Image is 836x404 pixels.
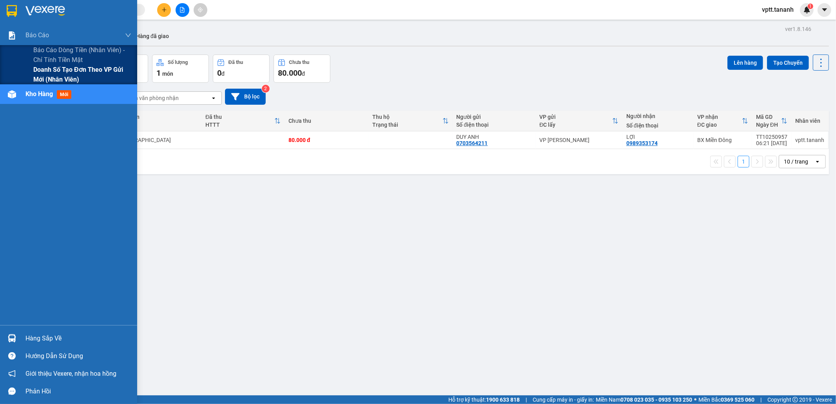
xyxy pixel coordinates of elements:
div: VP nhận [697,114,742,120]
div: Chọn văn phòng nhận [125,94,179,102]
div: DUY ANH [457,134,532,140]
span: aim [198,7,203,13]
div: VP gửi [539,114,612,120]
div: Nhân viên [795,118,824,124]
div: Mã GD [756,114,781,120]
div: Hướng dẫn sử dụng [25,350,131,362]
span: Miền Bắc [698,395,754,404]
svg: open [210,95,217,101]
div: ĐC giao [697,122,742,128]
span: notification [8,370,16,377]
span: plus [161,7,167,13]
span: | [760,395,762,404]
div: Chưa thu [288,118,365,124]
div: Trạng thái [372,122,442,128]
span: Doanh số tạo đơn theo VP gửi mới (nhân viên) [33,65,131,84]
th: Toggle SortBy [368,111,452,131]
div: Tên món [118,114,198,120]
button: Đã thu0đ [213,55,270,83]
div: Thu hộ [372,114,442,120]
sup: 2 [262,85,270,93]
span: Kho hàng [25,90,53,98]
span: 80.000 [278,68,302,78]
div: TT10250957 [756,134,787,140]
div: HTTT [205,122,274,128]
span: Miền Nam [596,395,692,404]
button: plus [157,3,171,17]
img: icon-new-feature [803,6,811,13]
sup: 1 [808,4,813,9]
button: Chưa thu80.000đ [274,55,330,83]
div: Hàng sắp về [25,333,131,344]
div: 10 / trang [784,158,808,166]
img: solution-icon [8,31,16,40]
strong: 1900 633 818 [486,397,520,403]
th: Toggle SortBy [752,111,791,131]
span: Giới thiệu Vexere, nhận hoa hồng [25,369,116,379]
button: Bộ lọc [225,89,266,105]
span: vptt.tananh [756,5,800,15]
th: Toggle SortBy [693,111,752,131]
button: Lên hàng [727,56,763,70]
div: Ngày ĐH [756,122,781,128]
div: ĐC lấy [539,122,612,128]
div: Số lượng [168,60,188,65]
div: Người nhận [626,113,689,119]
img: warehouse-icon [8,90,16,98]
button: aim [194,3,207,17]
img: logo-vxr [7,5,17,17]
span: copyright [792,397,798,402]
span: 1 [156,68,161,78]
div: ver 1.8.146 [785,25,811,33]
span: đ [302,71,305,77]
span: caret-down [821,6,828,13]
div: LỢI [626,134,689,140]
div: Số điện thoại [626,122,689,129]
div: Phản hồi [25,386,131,397]
svg: open [814,158,821,165]
strong: 0369 525 060 [721,397,754,403]
th: Toggle SortBy [201,111,285,131]
span: Hỗ trợ kỹ thuật: [448,395,520,404]
button: file-add [176,3,189,17]
div: Ghi chú [118,122,198,128]
span: món [162,71,173,77]
div: vptt.tananh [795,137,824,143]
div: Số điện thoại [457,122,532,128]
span: ⚪️ [694,398,696,401]
div: Đã thu [228,60,243,65]
button: 1 [738,156,749,167]
strong: 0708 023 035 - 0935 103 250 [620,397,692,403]
span: 0 [217,68,221,78]
div: Chưa thu [289,60,310,65]
div: Người gửi [457,114,532,120]
span: file-add [180,7,185,13]
button: caret-down [818,3,831,17]
span: down [125,32,131,38]
th: Toggle SortBy [535,111,622,131]
img: warehouse-icon [8,334,16,342]
div: TX [118,137,198,143]
span: Cung cấp máy in - giấy in: [533,395,594,404]
span: mới [57,90,71,99]
div: VP [PERSON_NAME] [539,137,618,143]
div: 0989353174 [626,140,658,146]
div: 80.000 đ [288,137,365,143]
span: 1 [809,4,812,9]
span: Báo cáo [25,30,49,40]
div: BX Miền Đông [697,137,748,143]
button: Tạo Chuyến [767,56,809,70]
span: question-circle [8,352,16,360]
button: Số lượng1món [152,55,209,83]
div: 06:21 [DATE] [756,140,787,146]
div: Đã thu [205,114,274,120]
div: 0703564211 [457,140,488,146]
span: Báo cáo dòng tiền (nhân viên) - chỉ tính tiền mặt [33,45,131,65]
span: đ [221,71,225,77]
button: Hàng đã giao [130,27,175,45]
span: message [8,388,16,395]
span: | [526,395,527,404]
